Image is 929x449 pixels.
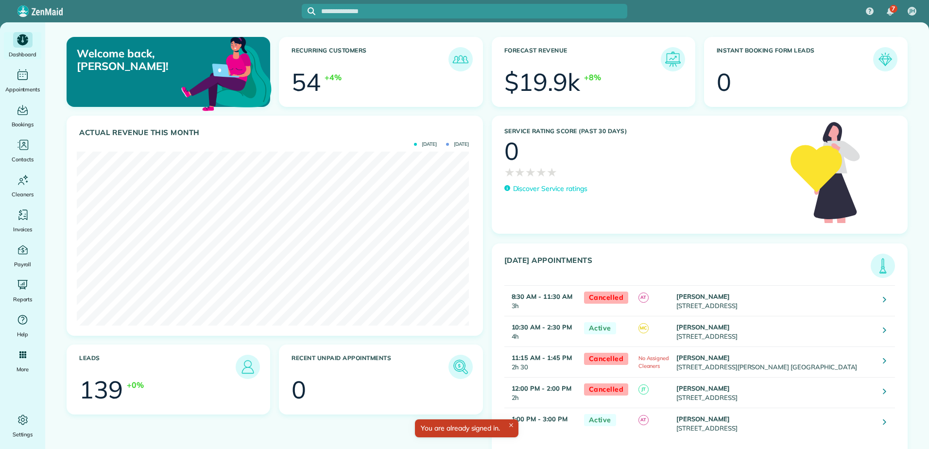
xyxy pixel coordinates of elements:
[77,47,205,73] p: Welcome back, [PERSON_NAME]!
[674,316,876,346] td: [STREET_ADDRESS]
[504,163,515,181] span: ★
[504,128,781,135] h3: Service Rating score (past 30 days)
[584,414,616,426] span: Active
[302,7,315,15] button: Focus search
[512,354,572,362] strong: 11:15 AM - 1:45 PM
[504,139,519,163] div: 0
[5,85,40,94] span: Appointments
[638,293,649,303] span: AT
[676,415,730,423] strong: [PERSON_NAME]
[414,142,437,147] span: [DATE]
[504,285,579,316] td: 3h
[504,377,579,408] td: 2h
[638,355,670,370] span: No Assigned Cleaners
[584,322,616,334] span: Active
[504,256,871,278] h3: [DATE] Appointments
[4,137,41,164] a: Contacts
[79,128,473,137] h3: Actual Revenue this month
[4,67,41,94] a: Appointments
[127,379,144,391] div: +0%
[4,242,41,269] a: Payroll
[717,70,731,94] div: 0
[525,163,536,181] span: ★
[512,293,572,300] strong: 8:30 AM - 11:30 AM
[584,383,629,396] span: Cancelled
[12,120,34,129] span: Bookings
[4,32,41,59] a: Dashboard
[717,47,873,71] h3: Instant Booking Form Leads
[4,172,41,199] a: Cleaners
[504,47,661,71] h3: Forecast Revenue
[325,71,342,83] div: +4%
[292,355,448,379] h3: Recent unpaid appointments
[4,102,41,129] a: Bookings
[504,184,587,194] a: Discover Service ratings
[451,50,470,69] img: icon_recurring_customers-cf858462ba22bcd05b5a5880d41d6543d210077de5bb9ebc9590e49fd87d84ed.png
[676,384,730,392] strong: [PERSON_NAME]
[504,408,579,438] td: 2h
[12,190,34,199] span: Cleaners
[4,207,41,234] a: Invoices
[179,26,274,120] img: dashboard_welcome-42a62b7d889689a78055ac9021e634bf52bae3f8056760290aed330b23ab8690.png
[79,355,236,379] h3: Leads
[584,353,629,365] span: Cancelled
[308,7,315,15] svg: Focus search
[676,354,730,362] strong: [PERSON_NAME]
[4,312,41,339] a: Help
[292,47,448,71] h3: Recurring Customers
[14,259,32,269] span: Payroll
[674,346,876,377] td: [STREET_ADDRESS][PERSON_NAME] [GEOGRAPHIC_DATA]
[13,294,33,304] span: Reports
[876,50,895,69] img: icon_form_leads-04211a6a04a5b2264e4ee56bc0799ec3eb69b7e499cbb523a139df1d13a81ae0.png
[504,316,579,346] td: 4h
[676,293,730,300] strong: [PERSON_NAME]
[446,142,469,147] span: [DATE]
[638,323,649,333] span: MC
[515,163,525,181] span: ★
[13,430,33,439] span: Settings
[238,357,258,377] img: icon_leads-1bed01f49abd5b7fead27621c3d59655bb73ed531f8eeb49469d10e621d6b896.png
[512,415,568,423] strong: 1:00 PM - 3:00 PM
[676,323,730,331] strong: [PERSON_NAME]
[504,346,579,377] td: 2h 30
[536,163,547,181] span: ★
[512,384,571,392] strong: 12:00 PM - 2:00 PM
[512,323,572,331] strong: 10:30 AM - 2:30 PM
[909,7,915,15] span: JH
[584,292,629,304] span: Cancelled
[584,71,601,83] div: +8%
[292,70,321,94] div: 54
[292,378,306,402] div: 0
[12,155,34,164] span: Contacts
[638,415,649,425] span: AT
[892,5,895,13] span: 7
[674,285,876,316] td: [STREET_ADDRESS]
[504,70,581,94] div: $19.9k
[4,412,41,439] a: Settings
[663,50,683,69] img: icon_forecast_revenue-8c13a41c7ed35a8dcfafea3cbb826a0462acb37728057bba2d056411b612bbbe.png
[513,184,587,194] p: Discover Service ratings
[17,329,29,339] span: Help
[13,224,33,234] span: Invoices
[4,277,41,304] a: Reports
[9,50,36,59] span: Dashboard
[674,408,876,438] td: [STREET_ADDRESS]
[451,357,470,377] img: icon_unpaid_appointments-47b8ce3997adf2238b356f14209ab4cced10bd1f174958f3ca8f1d0dd7fffeee.png
[17,364,29,374] span: More
[547,163,557,181] span: ★
[79,378,123,402] div: 139
[880,1,900,22] div: 7 unread notifications
[674,377,876,408] td: [STREET_ADDRESS]
[638,384,649,395] span: JT
[873,256,893,276] img: icon_todays_appointments-901f7ab196bb0bea1936b74009e4eb5ffbc2d2711fa7634e0d609ed5ef32b18b.png
[415,419,518,437] div: You are already signed in.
